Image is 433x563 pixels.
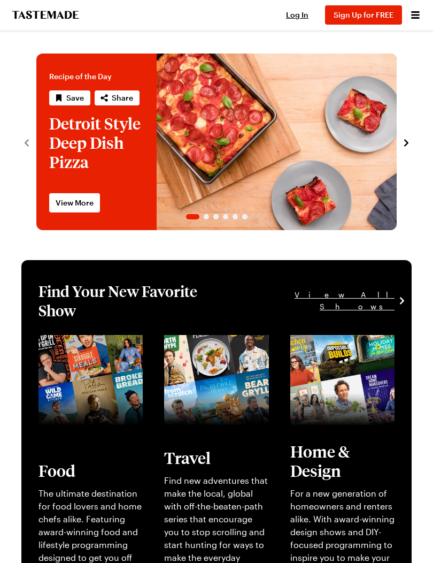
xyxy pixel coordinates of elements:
span: Log In [286,10,308,19]
button: navigate to previous item [21,135,32,148]
a: View full content for [object Object] [164,336,246,359]
button: Open menu [408,8,422,22]
span: Go to slide 1 [186,214,199,219]
span: Sign Up for FREE [334,10,393,19]
button: Save recipe [49,90,90,105]
a: View full content for [object Object] [290,336,373,359]
a: To Tastemade Home Page [11,11,80,19]
a: View full content for [object Object] [38,336,121,359]
span: Go to slide 2 [204,214,209,219]
h1: Find Your New Favorite Show [38,281,215,320]
button: Log In [276,10,319,20]
button: navigate to next item [401,135,412,148]
span: View More [56,197,94,208]
button: Share [95,90,140,105]
span: Go to slide 4 [223,214,228,219]
span: Share [112,93,133,103]
span: Save [66,93,84,103]
span: Go to slide 5 [233,214,238,219]
span: Go to slide 6 [242,214,248,219]
div: 1 / 6 [36,54,397,230]
a: View All Shows [215,289,395,313]
span: Go to slide 3 [213,214,219,219]
a: View More [49,193,100,212]
button: Sign Up for FREE [325,5,402,25]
